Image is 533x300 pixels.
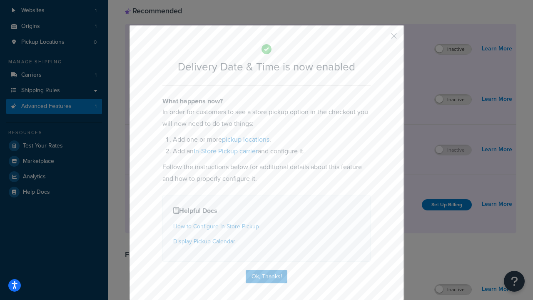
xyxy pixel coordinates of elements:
[162,161,371,185] p: Follow the instructions below for additional details about this feature and how to properly confi...
[162,106,371,130] p: In order for customers to see a store pickup option in the checkout you will now need to do two t...
[246,270,287,283] button: Ok, Thanks!
[173,134,371,145] li: Add one or more .
[173,222,259,231] a: How to Configure In-Store Pickup
[173,206,360,216] h4: Helpful Docs
[222,135,269,144] a: pickup locations
[162,96,371,106] h4: What happens now?
[194,146,258,156] a: In-Store Pickup carrier
[173,145,371,157] li: Add an and configure it.
[173,237,235,246] a: Display Pickup Calendar
[162,61,371,73] h2: Delivery Date & Time is now enabled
